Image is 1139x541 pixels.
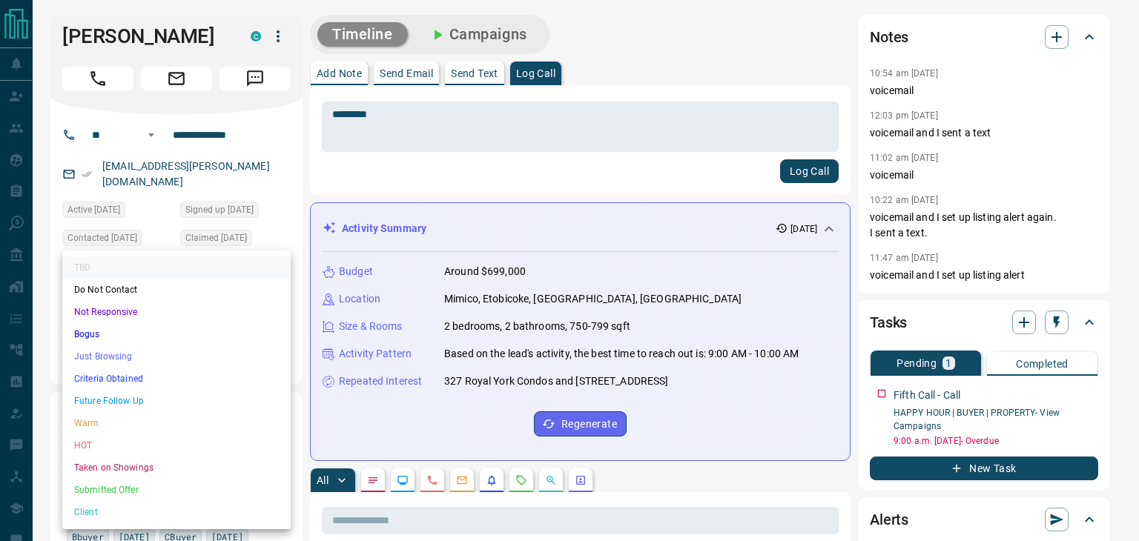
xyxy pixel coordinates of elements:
[62,412,291,434] li: Warm
[62,279,291,301] li: Do Not Contact
[62,390,291,412] li: Future Follow Up
[62,434,291,457] li: HOT
[62,323,291,345] li: Bogus
[62,479,291,501] li: Submitted Offer
[62,345,291,368] li: Just Browsing
[62,457,291,479] li: Taken on Showings
[62,301,291,323] li: Not Responsive
[62,501,291,523] li: Client
[62,368,291,390] li: Criteria Obtained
